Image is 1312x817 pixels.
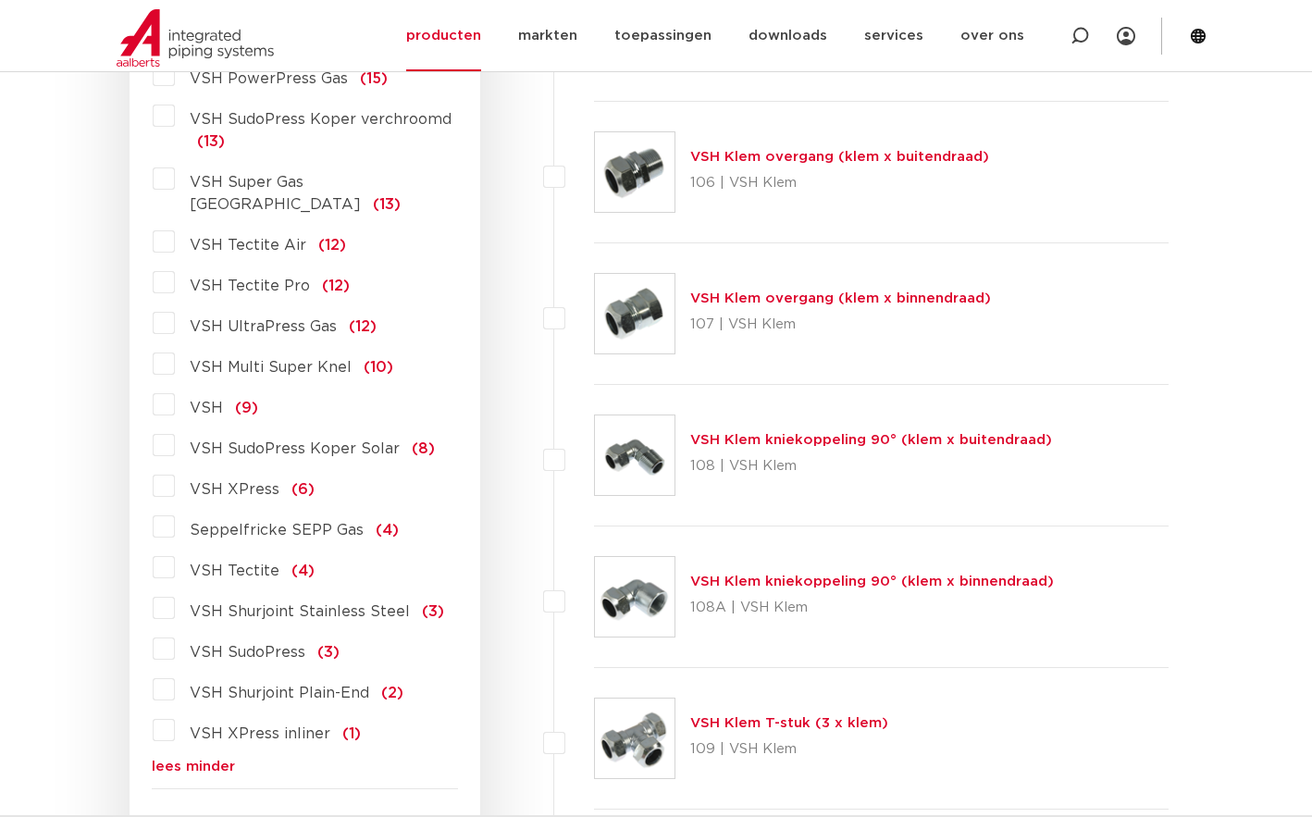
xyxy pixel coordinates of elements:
[595,557,675,637] img: Thumbnail for VSH Klem kniekoppeling 90° (klem x binnendraad)
[322,279,350,293] span: (12)
[190,360,352,375] span: VSH Multi Super Knel
[190,604,410,619] span: VSH Shurjoint Stainless Steel
[291,563,315,578] span: (4)
[190,645,305,660] span: VSH SudoPress
[190,523,364,538] span: Seppelfricke SEPP Gas
[190,441,400,456] span: VSH SudoPress Koper Solar
[291,482,315,497] span: (6)
[190,71,348,86] span: VSH PowerPress Gas
[376,523,399,538] span: (4)
[690,716,888,730] a: VSH Klem T-stuk (3 x klem)
[190,112,452,127] span: VSH SudoPress Koper verchroomd
[690,452,1052,481] p: 108 | VSH Klem
[190,686,369,700] span: VSH Shurjoint Plain-End
[152,760,458,774] a: lees minder
[364,360,393,375] span: (10)
[690,150,989,164] a: VSH Klem overgang (klem x buitendraad)
[190,238,306,253] span: VSH Tectite Air
[690,433,1052,447] a: VSH Klem kniekoppeling 90° (klem x buitendraad)
[318,238,346,253] span: (12)
[360,71,388,86] span: (15)
[373,197,401,212] span: (13)
[595,699,675,778] img: Thumbnail for VSH Klem T-stuk (3 x klem)
[595,132,675,212] img: Thumbnail for VSH Klem overgang (klem x buitendraad)
[690,735,888,764] p: 109 | VSH Klem
[690,291,991,305] a: VSH Klem overgang (klem x binnendraad)
[190,175,361,212] span: VSH Super Gas [GEOGRAPHIC_DATA]
[349,319,377,334] span: (12)
[190,319,337,334] span: VSH UltraPress Gas
[690,168,989,198] p: 106 | VSH Klem
[595,274,675,353] img: Thumbnail for VSH Klem overgang (klem x binnendraad)
[190,563,279,578] span: VSH Tectite
[690,593,1054,623] p: 108A | VSH Klem
[422,604,444,619] span: (3)
[342,726,361,741] span: (1)
[190,482,279,497] span: VSH XPress
[197,134,225,149] span: (13)
[690,575,1054,588] a: VSH Klem kniekoppeling 90° (klem x binnendraad)
[190,279,310,293] span: VSH Tectite Pro
[190,401,223,415] span: VSH
[381,686,403,700] span: (2)
[317,645,340,660] span: (3)
[690,310,991,340] p: 107 | VSH Klem
[595,415,675,495] img: Thumbnail for VSH Klem kniekoppeling 90° (klem x buitendraad)
[235,401,258,415] span: (9)
[190,726,330,741] span: VSH XPress inliner
[412,441,435,456] span: (8)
